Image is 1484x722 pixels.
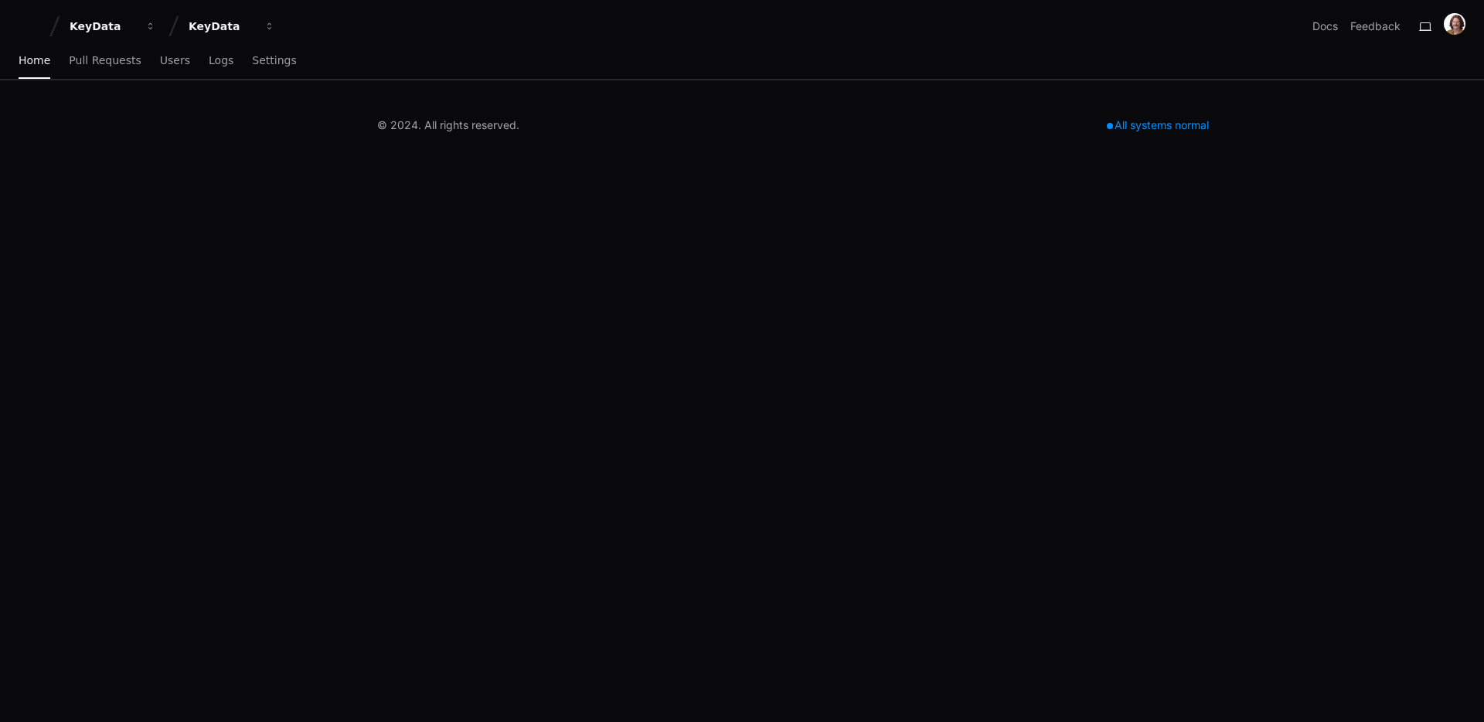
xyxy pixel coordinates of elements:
button: KeyData [182,12,281,40]
a: Docs [1312,19,1338,34]
a: Settings [252,43,296,79]
div: KeyData [189,19,255,34]
a: Logs [209,43,233,79]
button: KeyData [63,12,162,40]
div: © 2024. All rights reserved. [377,117,519,133]
span: Settings [252,56,296,65]
div: All systems normal [1098,114,1218,136]
div: KeyData [70,19,136,34]
span: Users [160,56,190,65]
span: Logs [209,56,233,65]
a: Home [19,43,50,79]
a: Pull Requests [69,43,141,79]
button: Feedback [1350,19,1401,34]
span: Pull Requests [69,56,141,65]
img: ACg8ocLxjWwHaTxEAox3-XWut-danNeJNGcmSgkd_pWXDZ2crxYdQKg=s96-c [1444,13,1465,35]
a: Users [160,43,190,79]
span: Home [19,56,50,65]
